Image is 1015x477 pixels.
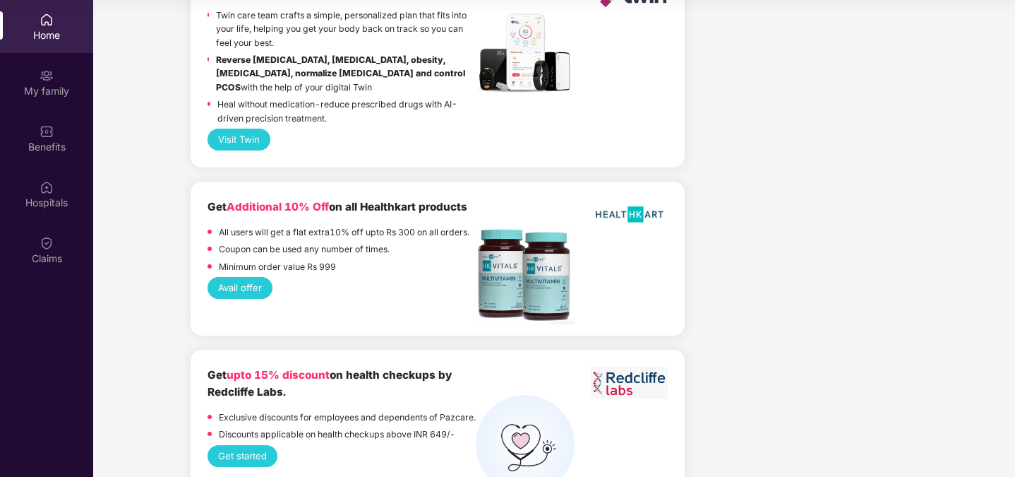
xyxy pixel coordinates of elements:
[40,69,54,83] img: svg+xml;base64,PHN2ZyB3aWR0aD0iMjAiIGhlaWdodD0iMjAiIHZpZXdCb3g9IjAgMCAyMCAyMCIgZmlsbD0ibm9uZSIgeG...
[219,260,336,273] p: Minimum order value Rs 999
[40,124,54,139] img: svg+xml;base64,PHN2ZyBpZD0iQmVuZWZpdHMiIHhtbG5zPSJodHRwOi8vd3d3LnczLm9yZy8yMDAwL3N2ZyIgd2lkdGg9Ij...
[591,367,668,399] img: Screenshot%202023-06-01%20at%2011.51.45%20AM.png
[216,54,465,93] strong: Reverse [MEDICAL_DATA], [MEDICAL_DATA], obesity, [MEDICAL_DATA], normalize [MEDICAL_DATA] and con...
[219,411,476,424] p: Exclusive discounts for employees and dependents of Pazcare.
[208,445,277,467] button: Get started
[476,10,575,96] img: Header.jpg
[227,368,330,382] span: upto 15% discount
[208,129,270,151] button: Visit Twin
[40,180,54,194] img: svg+xml;base64,PHN2ZyBpZD0iSG9zcGl0YWxzIiB4bWxucz0iaHR0cDovL3d3dy53My5vcmcvMjAwMC9zdmciIHdpZHRoPS...
[219,225,469,239] p: All users will get a flat extra10% off upto Rs 300 on all orders.
[40,13,54,27] img: svg+xml;base64,PHN2ZyBpZD0iSG9tZSIgeG1sbnM9Imh0dHA6Ly93d3cudzMub3JnLzIwMDAvc3ZnIiB3aWR0aD0iMjAiIG...
[217,98,476,125] p: Heal without medication-reduce prescribed drugs with AI-driven precision treatment.
[227,200,329,213] span: Additional 10% Off
[591,199,668,230] img: HealthKart-Logo-702x526.png
[40,236,54,250] img: svg+xml;base64,PHN2ZyBpZD0iQ2xhaW0iIHhtbG5zPSJodHRwOi8vd3d3LnczLm9yZy8yMDAwL3N2ZyIgd2lkdGg9IjIwIi...
[208,200,467,213] b: Get on all Healthkart products
[208,277,272,299] button: Avail offer
[219,242,390,256] p: Coupon can be used any number of times.
[208,368,452,399] b: Get on health checkups by Redcliffe Labs.
[216,53,476,94] p: with the help of your digital Twin
[219,428,455,441] p: Discounts applicable on health checkups above INR 649/-
[476,227,575,324] img: Screenshot%202022-11-18%20at%2012.17.25%20PM.png
[216,8,476,49] p: Twin care team crafts a simple, personalized plan that fits into your life, helping you get your ...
